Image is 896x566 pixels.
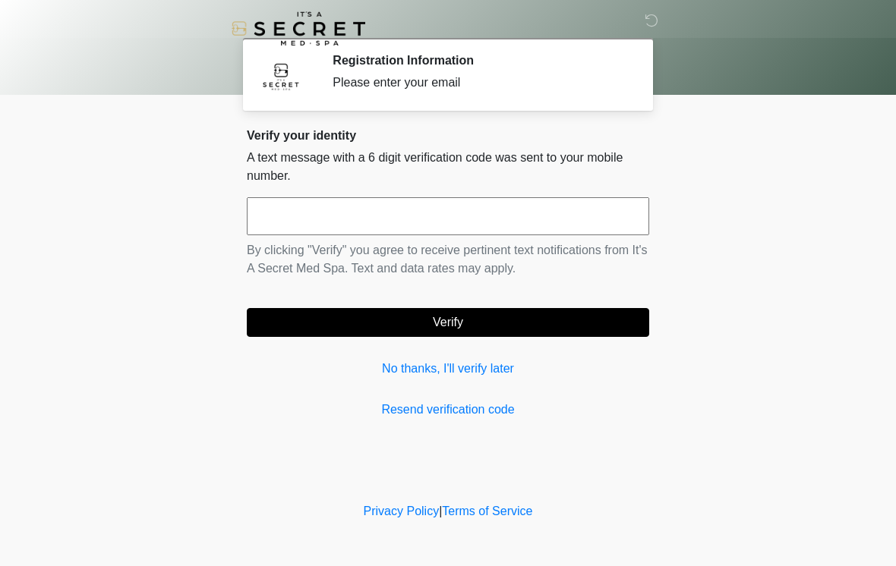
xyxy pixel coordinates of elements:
h2: Verify your identity [247,128,649,143]
a: No thanks, I'll verify later [247,360,649,378]
img: Agent Avatar [258,53,304,99]
p: A text message with a 6 digit verification code was sent to your mobile number. [247,149,649,185]
a: Resend verification code [247,401,649,419]
a: | [439,505,442,517]
p: By clicking "Verify" you agree to receive pertinent text notifications from It's A Secret Med Spa... [247,241,649,278]
img: It's A Secret Med Spa Logo [232,11,365,46]
h2: Registration Information [333,53,626,68]
button: Verify [247,308,649,337]
a: Privacy Policy [364,505,440,517]
a: Terms of Service [442,505,532,517]
div: Please enter your email [333,74,626,92]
